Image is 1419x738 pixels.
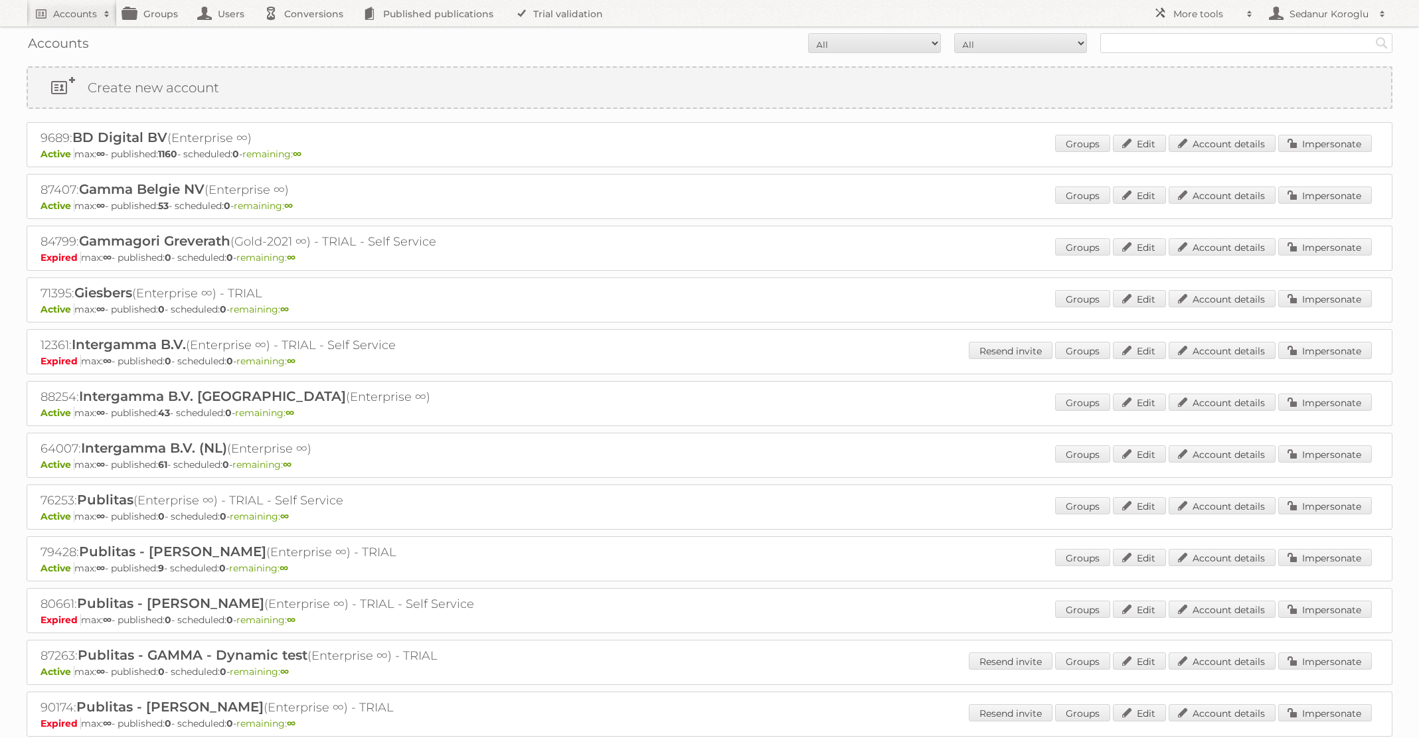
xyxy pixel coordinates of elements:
strong: ∞ [287,717,295,729]
a: Groups [1055,342,1110,359]
p: max: - published: - scheduled: - [41,252,1378,263]
a: Groups [1055,394,1110,411]
p: max: - published: - scheduled: - [41,562,1378,574]
a: Account details [1169,652,1276,670]
strong: ∞ [284,200,293,212]
a: Groups [1055,549,1110,566]
strong: 0 [219,562,226,574]
h2: 87407: (Enterprise ∞) [41,181,505,198]
a: Edit [1113,238,1166,256]
strong: ∞ [287,355,295,367]
a: Resend invite [969,704,1052,721]
h2: 71395: (Enterprise ∞) - TRIAL [41,285,505,302]
a: Account details [1169,135,1276,152]
span: Active [41,562,74,574]
strong: 61 [158,459,167,471]
span: Intergamma B.V. [GEOGRAPHIC_DATA] [79,388,346,404]
span: Gamma Belgie NV [79,181,205,197]
a: Account details [1169,394,1276,411]
p: max: - published: - scheduled: - [41,459,1378,471]
strong: 0 [226,252,233,263]
span: remaining: [229,562,288,574]
a: Edit [1113,445,1166,463]
strong: ∞ [96,459,105,471]
strong: ∞ [96,510,105,522]
strong: 0 [232,148,239,160]
h2: Accounts [53,7,97,21]
h2: 64007: (Enterprise ∞) [41,440,505,457]
span: remaining: [235,407,294,419]
p: max: - published: - scheduled: - [41,510,1378,522]
strong: ∞ [280,303,289,315]
a: Edit [1113,135,1166,152]
strong: 0 [158,666,165,678]
span: Active [41,303,74,315]
strong: 0 [226,614,233,626]
a: Create new account [28,68,1391,108]
span: Expired [41,614,81,626]
a: Account details [1169,186,1276,204]
h2: 88254: (Enterprise ∞) [41,388,505,406]
a: Edit [1113,652,1166,670]
a: Account details [1169,497,1276,514]
span: remaining: [236,717,295,729]
a: Account details [1169,238,1276,256]
a: Impersonate [1278,238,1372,256]
a: Edit [1113,601,1166,618]
strong: 0 [220,303,226,315]
strong: 0 [220,510,226,522]
a: Groups [1055,238,1110,256]
p: max: - published: - scheduled: - [41,355,1378,367]
a: Impersonate [1278,601,1372,618]
strong: ∞ [96,562,105,574]
strong: ∞ [280,666,289,678]
span: Publitas - [PERSON_NAME] [77,595,264,611]
strong: ∞ [283,459,292,471]
a: Edit [1113,394,1166,411]
strong: ∞ [103,614,112,626]
h2: 12361: (Enterprise ∞) - TRIAL - Self Service [41,336,505,354]
span: Expired [41,717,81,729]
a: Account details [1169,290,1276,307]
strong: 0 [158,510,165,522]
a: Groups [1055,652,1110,670]
span: remaining: [236,252,295,263]
a: Resend invite [969,342,1052,359]
span: Active [41,666,74,678]
strong: ∞ [96,407,105,419]
span: Publitas - [PERSON_NAME] [76,699,264,715]
span: remaining: [230,666,289,678]
a: Edit [1113,549,1166,566]
span: Active [41,148,74,160]
a: Groups [1055,445,1110,463]
input: Search [1372,33,1392,53]
strong: 53 [158,200,169,212]
strong: 0 [224,200,230,212]
strong: ∞ [293,148,301,160]
strong: 0 [165,252,171,263]
h2: 80661: (Enterprise ∞) - TRIAL - Self Service [41,595,505,613]
strong: ∞ [96,666,105,678]
strong: 0 [165,614,171,626]
a: Account details [1169,445,1276,463]
strong: ∞ [280,510,289,522]
a: Groups [1055,497,1110,514]
a: Impersonate [1278,186,1372,204]
p: max: - published: - scheduled: - [41,717,1378,729]
strong: 0 [165,717,171,729]
span: Gammagori Greverath [79,233,230,249]
a: Account details [1169,601,1276,618]
span: Intergamma B.V. (NL) [81,440,227,456]
span: Publitas [77,492,133,508]
h2: 76253: (Enterprise ∞) - TRIAL - Self Service [41,492,505,509]
a: Impersonate [1278,652,1372,670]
span: Expired [41,355,81,367]
strong: ∞ [286,407,294,419]
h2: 90174: (Enterprise ∞) - TRIAL [41,699,505,716]
p: max: - published: - scheduled: - [41,666,1378,678]
strong: 0 [226,717,233,729]
a: Edit [1113,497,1166,514]
strong: 0 [225,407,232,419]
span: Publitas - GAMMA - Dynamic test [78,647,307,663]
strong: ∞ [103,252,112,263]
